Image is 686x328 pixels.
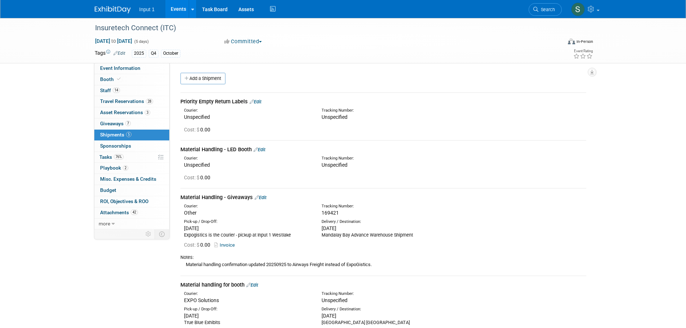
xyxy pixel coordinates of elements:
[132,50,146,57] div: 2025
[94,185,169,196] a: Budget
[94,163,169,174] a: Playbook2
[568,39,575,44] img: Format-Inperson.png
[322,203,483,209] div: Tracking Number:
[180,146,586,153] div: Material Handling - LED Booth
[117,77,121,81] i: Booth reservation complete
[322,225,448,232] div: [DATE]
[154,229,169,239] td: Toggle Event Tabs
[94,118,169,129] a: Giveaways7
[571,3,585,16] img: Susan Stout
[184,306,311,312] div: Pick-up / Drop-Off:
[322,156,483,161] div: Tracking Number:
[184,232,311,238] div: Expogistics is the courier - pickup at Input 1 Westlake
[100,210,138,215] span: Attachments
[146,99,153,104] span: 28
[100,65,140,71] span: Event Information
[184,156,311,161] div: Courier:
[322,312,448,319] div: [DATE]
[184,225,311,232] div: [DATE]
[94,96,169,107] a: Travel Reservations28
[100,109,150,115] span: Asset Reservations
[94,174,169,185] a: Misc. Expenses & Credits
[94,207,169,218] a: Attachments42
[184,127,213,132] span: 0.00
[255,195,266,200] a: Edit
[100,143,131,149] span: Sponsorships
[222,38,265,45] button: Committed
[322,232,448,238] div: Mandalay Bay Advance Warehouse Shipment
[145,110,150,115] span: 3
[100,76,122,82] span: Booth
[184,319,311,326] div: True Blue Exhibits
[573,49,593,53] div: Event Rating
[99,154,124,160] span: Tasks
[180,194,586,201] div: Material Handling - Giveaways
[131,210,138,215] span: 42
[100,165,128,171] span: Playbook
[246,282,258,288] a: Edit
[538,7,555,12] span: Search
[519,37,593,48] div: Event Format
[94,85,169,96] a: Staff14
[214,242,238,248] a: Invoice
[100,198,148,204] span: ROI, Objectives & ROO
[99,221,110,226] span: more
[93,22,551,35] div: Insuretech Connect (ITC)
[94,141,169,152] a: Sponsorships
[322,319,448,326] div: [GEOGRAPHIC_DATA] [GEOGRAPHIC_DATA]
[94,74,169,85] a: Booth
[184,209,311,216] div: Other
[110,38,117,44] span: to
[100,187,116,193] span: Budget
[184,219,311,225] div: Pick-up / Drop-Off:
[254,147,265,152] a: Edit
[184,175,200,180] span: Cost: $
[113,87,120,93] span: 14
[95,49,125,58] td: Tags
[134,39,149,44] span: (5 days)
[95,6,131,13] img: ExhibitDay
[113,51,125,56] a: Edit
[180,98,586,105] div: Priority Empty Return Labels
[100,176,156,182] span: Misc. Expenses & Credits
[142,229,155,239] td: Personalize Event Tab Strip
[100,87,120,93] span: Staff
[180,281,586,289] div: Material handling for booth
[322,297,348,303] span: Unspecified
[250,99,261,104] a: Edit
[184,108,311,113] div: Courier:
[95,38,133,44] span: [DATE] [DATE]
[161,50,180,57] div: October
[184,127,200,132] span: Cost: $
[126,132,131,137] span: 5
[123,165,128,171] span: 2
[322,219,448,225] div: Delivery / Destination:
[184,291,311,297] div: Courier:
[529,3,562,16] a: Search
[184,203,311,209] div: Courier:
[180,254,586,261] div: Notes:
[94,152,169,163] a: Tasks76%
[100,132,131,138] span: Shipments
[184,175,213,180] span: 0.00
[322,114,348,120] span: Unspecified
[94,107,169,118] a: Asset Reservations3
[180,73,225,84] a: Add a Shipment
[180,261,586,268] div: Material handling confirmation updated 20250925 to Airways Freight instead of ExpoGistics.
[322,210,339,216] span: 169421
[100,98,153,104] span: Travel Reservations
[139,6,155,12] span: Input 1
[184,113,311,121] div: Unspecified
[114,154,124,159] span: 76%
[322,108,483,113] div: Tracking Number:
[322,291,483,297] div: Tracking Number:
[184,297,311,304] div: EXPO Solutions
[576,39,593,44] div: In-Person
[184,312,311,319] div: [DATE]
[94,130,169,140] a: Shipments5
[184,242,200,248] span: Cost: $
[94,219,169,229] a: more
[184,161,311,169] div: Unspecified
[125,121,131,126] span: 7
[94,63,169,74] a: Event Information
